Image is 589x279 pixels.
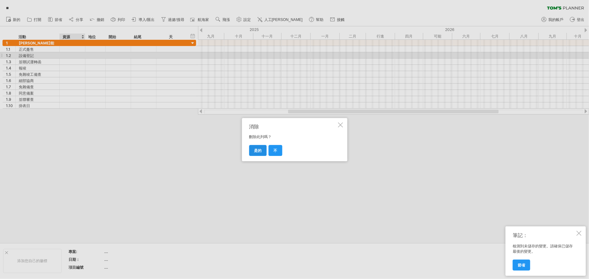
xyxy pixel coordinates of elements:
font: 不 [273,148,277,153]
a: 是的 [249,145,267,156]
font: 節省 [518,263,525,267]
a: 不 [268,145,282,156]
font: 消除 [249,123,259,130]
font: 是的 [254,148,261,153]
font: 刪除此列嗎？ [249,134,272,139]
a: 節省 [513,260,530,271]
font: 筆記： [513,232,528,238]
font: 檢測到未儲存的變更。請確保已儲存最後的變更。 [513,244,573,254]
